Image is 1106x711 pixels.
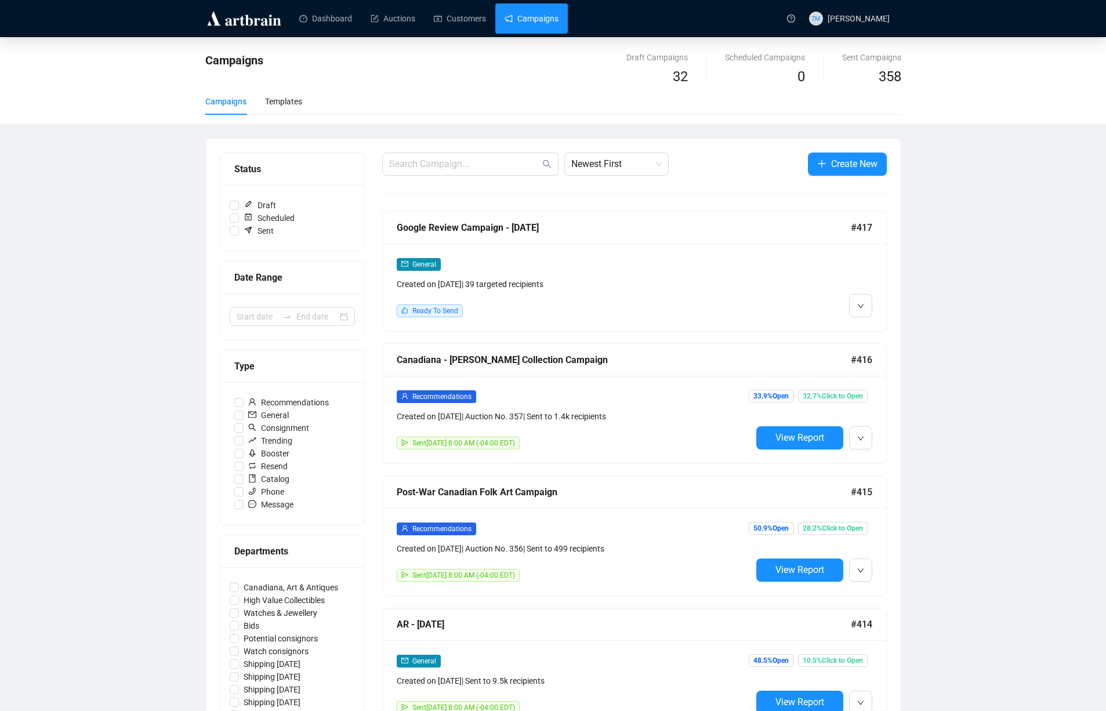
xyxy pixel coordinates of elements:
[756,558,843,582] button: View Report
[234,544,350,558] div: Departments
[397,617,851,632] div: AR - [DATE]
[282,312,292,321] span: to
[397,353,851,367] div: Canadiana - [PERSON_NAME] Collection Campaign
[798,654,868,667] span: 10.5% Click to Open
[239,683,305,696] span: Shipping [DATE]
[401,307,408,314] span: like
[371,3,415,34] a: Auctions
[382,343,887,464] a: Canadiana - [PERSON_NAME] Collection Campaign#416userRecommendationsCreated on [DATE]| Auction No...
[412,439,515,447] span: Sent [DATE] 8:00 AM (-04:00 EDT)
[248,487,256,495] span: phone
[239,619,264,632] span: Bids
[239,212,299,224] span: Scheduled
[412,657,436,665] span: General
[205,9,283,28] img: logo
[626,51,688,64] div: Draft Campaigns
[401,657,408,664] span: mail
[401,260,408,267] span: mail
[397,542,752,555] div: Created on [DATE] | Auction No. 356 | Sent to 499 recipients
[749,390,793,402] span: 33.9% Open
[571,153,662,175] span: Newest First
[725,51,805,64] div: Scheduled Campaigns
[239,658,305,670] span: Shipping [DATE]
[239,696,305,709] span: Shipping [DATE]
[673,68,688,85] span: 32
[248,449,256,457] span: rocket
[412,260,436,269] span: General
[775,697,824,708] span: View Report
[857,435,864,442] span: down
[505,3,559,34] a: Campaigns
[248,423,256,431] span: search
[775,432,824,443] span: View Report
[397,674,752,687] div: Created on [DATE] | Sent to 9.5k recipients
[879,68,901,85] span: 358
[857,699,864,706] span: down
[239,199,281,212] span: Draft
[775,564,824,575] span: View Report
[397,278,752,291] div: Created on [DATE] | 39 targeted recipients
[239,594,329,607] span: High Value Collectibles
[299,3,352,34] a: Dashboard
[851,353,872,367] span: #416
[244,498,298,511] span: Message
[248,462,256,470] span: retweet
[811,13,820,23] span: TM
[389,157,540,171] input: Search Campaign...
[248,436,256,444] span: rise
[397,485,851,499] div: Post-War Canadian Folk Art Campaign
[401,703,408,710] span: send
[205,53,263,67] span: Campaigns
[248,398,256,406] span: user
[798,390,868,402] span: 32.7% Click to Open
[542,159,552,169] span: search
[412,571,515,579] span: Sent [DATE] 8:00 AM (-04:00 EDT)
[842,51,901,64] div: Sent Campaigns
[248,500,256,508] span: message
[234,270,350,285] div: Date Range
[851,485,872,499] span: #415
[265,95,302,108] div: Templates
[831,157,877,171] span: Create New
[412,525,472,533] span: Recommendations
[434,3,486,34] a: Customers
[382,211,887,332] a: Google Review Campaign - [DATE]#417mailGeneralCreated on [DATE]| 39 targeted recipientslikeReady ...
[401,393,408,400] span: user
[401,525,408,532] span: user
[248,411,256,419] span: mail
[205,95,246,108] div: Campaigns
[239,645,313,658] span: Watch consignors
[851,220,872,235] span: #417
[382,476,887,596] a: Post-War Canadian Folk Art Campaign#415userRecommendationsCreated on [DATE]| Auction No. 356| Sen...
[244,473,294,485] span: Catalog
[239,632,322,645] span: Potential consignors
[239,607,322,619] span: Watches & Jewellery
[239,670,305,683] span: Shipping [DATE]
[244,422,314,434] span: Consignment
[412,307,458,315] span: Ready To Send
[798,522,868,535] span: 28.2% Click to Open
[797,68,805,85] span: 0
[244,396,333,409] span: Recommendations
[857,567,864,574] span: down
[397,220,851,235] div: Google Review Campaign - [DATE]
[244,460,292,473] span: Resend
[749,522,793,535] span: 50.9% Open
[239,581,343,594] span: Canadiana, Art & Antiques
[239,224,278,237] span: Sent
[808,153,887,176] button: Create New
[412,393,472,401] span: Recommendations
[787,14,795,23] span: question-circle
[282,312,292,321] span: swap-right
[244,409,293,422] span: General
[756,426,843,449] button: View Report
[244,485,289,498] span: Phone
[851,617,872,632] span: #414
[857,303,864,310] span: down
[828,14,890,23] span: [PERSON_NAME]
[401,439,408,446] span: send
[401,571,408,578] span: send
[244,434,297,447] span: Trending
[248,474,256,483] span: book
[234,359,350,373] div: Type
